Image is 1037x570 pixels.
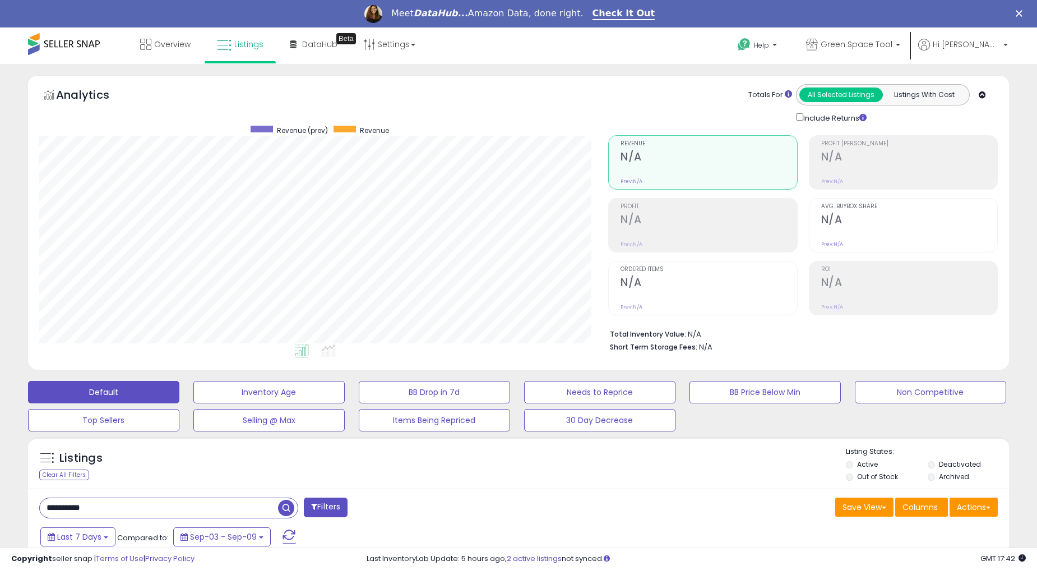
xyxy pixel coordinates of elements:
li: N/A [610,327,989,340]
button: Columns [895,498,948,517]
span: Last 7 Days [57,531,101,543]
p: Listing States: [846,447,1009,457]
i: Get Help [737,38,751,52]
button: Listings With Cost [882,88,966,102]
span: 2025-09-17 17:42 GMT [980,553,1026,564]
a: 2 active listings [507,553,562,564]
div: Last InventoryLab Update: 5 hours ago, not synced. [367,554,1026,564]
a: Check It Out [592,8,655,20]
button: Last 7 Days [40,527,115,546]
span: Sep-03 - Sep-09 [190,531,257,543]
button: 30 Day Decrease [524,409,675,431]
button: Selling @ Max [193,409,345,431]
span: Ordered Items [621,266,797,273]
span: Profit [PERSON_NAME] [821,141,998,147]
button: All Selected Listings [799,88,883,102]
label: Archived [939,472,969,481]
a: Overview [132,27,199,61]
button: Save View [835,498,894,517]
h2: N/A [821,150,998,166]
span: Compared to: [117,532,169,543]
button: Default [28,381,179,403]
button: Non Competitive [855,381,1006,403]
button: Sep-03 - Sep-09 [173,527,271,546]
button: Top Sellers [28,409,179,431]
i: DataHub... [414,8,468,19]
div: Clear All Filters [39,470,89,480]
a: DataHub [281,27,346,61]
b: Short Term Storage Fees: [610,342,697,352]
div: Include Returns [788,111,880,123]
span: Overview [154,39,191,50]
div: seller snap | | [11,554,195,564]
h5: Listings [59,451,103,466]
img: Profile image for Georgie [364,5,382,23]
h2: N/A [821,213,998,228]
button: Filters [304,498,348,517]
button: Needs to Reprice [524,381,675,403]
a: Terms of Use [96,553,143,564]
strong: Copyright [11,553,52,564]
a: Settings [355,27,424,61]
h2: N/A [821,276,998,291]
span: Columns [902,502,938,513]
small: Prev: N/A [821,178,843,185]
span: DataHub [302,39,337,50]
label: Deactivated [939,459,981,469]
button: Actions [950,498,998,517]
label: Active [857,459,878,469]
span: Profit [621,204,797,210]
small: Prev: N/A [621,304,642,310]
div: Tooltip anchor [336,33,356,44]
a: Hi [PERSON_NAME] [918,39,1008,64]
h2: N/A [621,150,797,166]
a: Green Space Tool [798,27,909,64]
button: BB Price Below Min [689,381,841,403]
small: Prev: N/A [621,178,642,185]
span: Avg. Buybox Share [821,204,998,210]
button: BB Drop in 7d [359,381,510,403]
span: N/A [699,342,712,352]
div: Close [1016,10,1027,17]
span: Help [754,40,769,50]
div: Meet Amazon Data, done right. [391,8,584,19]
h2: N/A [621,276,797,291]
div: Totals For [748,90,792,100]
span: Revenue [360,126,389,135]
a: Help [729,29,788,64]
span: Revenue [621,141,797,147]
a: Listings [209,27,272,61]
span: ROI [821,266,998,273]
label: Out of Stock [857,472,898,481]
button: Inventory Age [193,381,345,403]
span: Green Space Tool [821,39,892,50]
h2: N/A [621,213,797,228]
small: Prev: N/A [821,304,843,310]
button: Items Being Repriced [359,409,510,431]
a: Privacy Policy [145,553,195,564]
span: Hi [PERSON_NAME] [933,39,1000,50]
h5: Analytics [56,87,131,105]
small: Prev: N/A [621,241,642,247]
b: Total Inventory Value: [610,329,686,339]
span: Listings [234,39,263,50]
small: Prev: N/A [821,241,843,247]
span: Revenue (prev) [277,126,328,135]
